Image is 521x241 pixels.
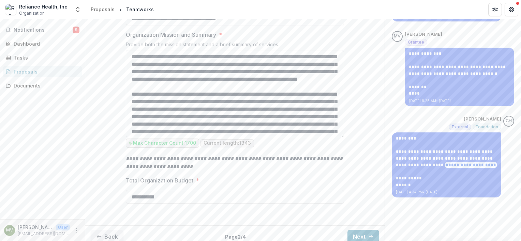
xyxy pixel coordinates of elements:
p: Organization Mission and Summary [126,31,216,39]
a: Proposals [3,66,82,77]
span: Organization [19,10,45,16]
div: Mike Van Vlaenderen [394,34,401,38]
button: Notifications9 [3,25,82,35]
div: Proposals [14,68,77,75]
a: Tasks [3,52,82,63]
a: Documents [3,80,82,91]
p: Max Character Count: 1700 [133,140,196,146]
p: [DATE] 8:28 AM • [DATE] [409,98,510,103]
p: [PERSON_NAME] [405,31,442,38]
a: Dashboard [3,38,82,49]
button: Partners [488,3,502,16]
div: Mike Van Vlaenderen [6,228,13,232]
p: [PERSON_NAME] [464,116,501,123]
div: Provide both the mission statement and a brief summary of services. [126,42,344,50]
div: Tasks [14,54,77,61]
div: Teamworks [126,6,154,13]
p: Total Organization Budget [126,176,193,184]
p: [PERSON_NAME] [18,224,53,231]
p: User [56,224,70,230]
div: Proposals [91,6,115,13]
span: 9 [73,27,79,33]
span: Foundation [476,125,498,129]
span: Grantee [408,40,424,45]
img: Reliance Health, Inc [5,4,16,15]
span: Notifications [14,27,73,33]
p: Current length: 1343 [204,140,251,146]
div: Reliance Health, Inc [19,3,68,10]
div: Dashboard [14,40,77,47]
button: Get Help [505,3,518,16]
a: Proposals [88,4,117,14]
div: Carli Herz [506,119,512,123]
button: More [73,226,81,235]
button: Open entity switcher [73,3,83,16]
span: External [452,125,468,129]
p: Page 2 / 4 [225,233,246,240]
div: Documents [14,82,77,89]
nav: breadcrumb [88,4,157,14]
p: [DATE] 4:34 PM • [DATE] [396,190,497,195]
p: [EMAIL_ADDRESS][DOMAIN_NAME] [18,231,70,237]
